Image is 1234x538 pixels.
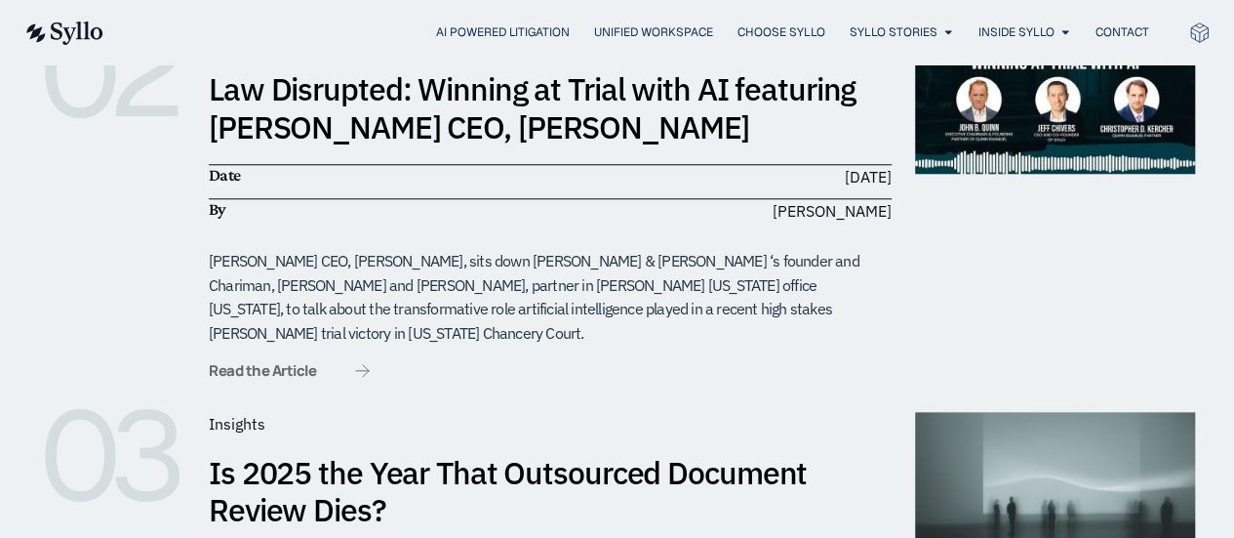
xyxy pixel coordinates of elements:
a: Unified Workspace [594,23,713,41]
img: syllo [23,21,103,45]
a: Is 2025 the Year That Outsourced Document Review Dies? [209,452,807,530]
a: Inside Syllo [978,23,1055,41]
a: Choose Syllo [737,23,825,41]
a: Read the Article [209,363,370,383]
span: Read the Article [209,363,316,378]
span: Insights [209,414,265,434]
div: Menu Toggle [142,23,1149,42]
h6: Date [209,165,540,186]
h6: By [209,199,540,221]
a: Law Disrupted: Winning at Trial with AI featuring [PERSON_NAME] CEO, [PERSON_NAME] [209,68,856,146]
a: Syllo Stories [850,23,937,41]
a: AI Powered Litigation [436,23,570,41]
nav: Menu [142,23,1149,42]
h6: 03 [39,412,185,500]
div: [PERSON_NAME] CEO, [PERSON_NAME], sits down [PERSON_NAME] & [PERSON_NAME] ‘s founder and Chariman... [209,249,892,346]
span: [PERSON_NAME] [773,199,892,223]
h6: 02 [39,28,185,116]
img: winningAI2 [915,28,1195,173]
time: [DATE] [845,167,892,186]
a: Contact [1095,23,1149,41]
